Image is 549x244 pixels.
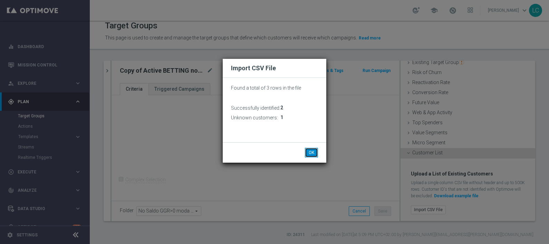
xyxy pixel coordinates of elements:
[280,115,283,120] span: 1
[231,115,278,121] h3: Unknown customers:
[231,105,280,111] h3: Successfully identified:
[305,148,318,157] button: OK
[231,64,318,72] h2: Import CSV File
[231,85,318,91] p: Found a total of 3 rows in the file
[280,105,283,111] span: 2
